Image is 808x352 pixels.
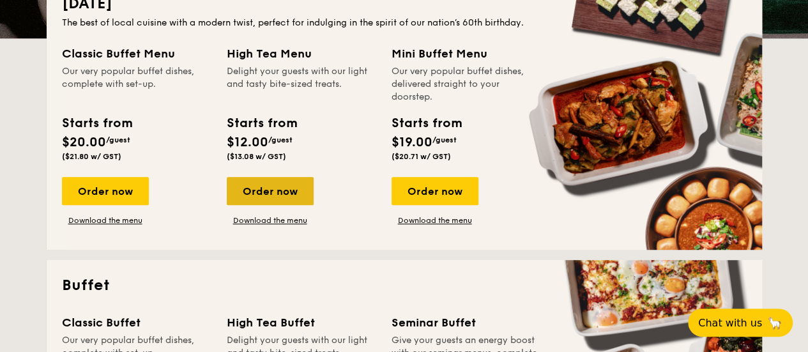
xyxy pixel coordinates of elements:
[392,45,541,63] div: Mini Buffet Menu
[227,314,376,332] div: High Tea Buffet
[227,215,314,226] a: Download the menu
[227,152,286,161] span: ($13.08 w/ GST)
[62,114,132,133] div: Starts from
[227,45,376,63] div: High Tea Menu
[62,275,747,296] h2: Buffet
[392,215,478,226] a: Download the menu
[62,215,149,226] a: Download the menu
[767,316,782,330] span: 🦙
[62,17,747,29] div: The best of local cuisine with a modern twist, perfect for indulging in the spirit of our nation’...
[392,314,541,332] div: Seminar Buffet
[392,177,478,205] div: Order now
[227,177,314,205] div: Order now
[62,45,211,63] div: Classic Buffet Menu
[62,177,149,205] div: Order now
[227,65,376,103] div: Delight your guests with our light and tasty bite-sized treats.
[688,309,793,337] button: Chat with us🦙
[227,135,268,150] span: $12.00
[62,135,106,150] span: $20.00
[62,152,121,161] span: ($21.80 w/ GST)
[227,114,296,133] div: Starts from
[392,114,461,133] div: Starts from
[392,152,451,161] span: ($20.71 w/ GST)
[62,65,211,103] div: Our very popular buffet dishes, complete with set-up.
[106,135,130,144] span: /guest
[392,135,432,150] span: $19.00
[698,317,762,329] span: Chat with us
[392,65,541,103] div: Our very popular buffet dishes, delivered straight to your doorstep.
[432,135,457,144] span: /guest
[268,135,293,144] span: /guest
[62,314,211,332] div: Classic Buffet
